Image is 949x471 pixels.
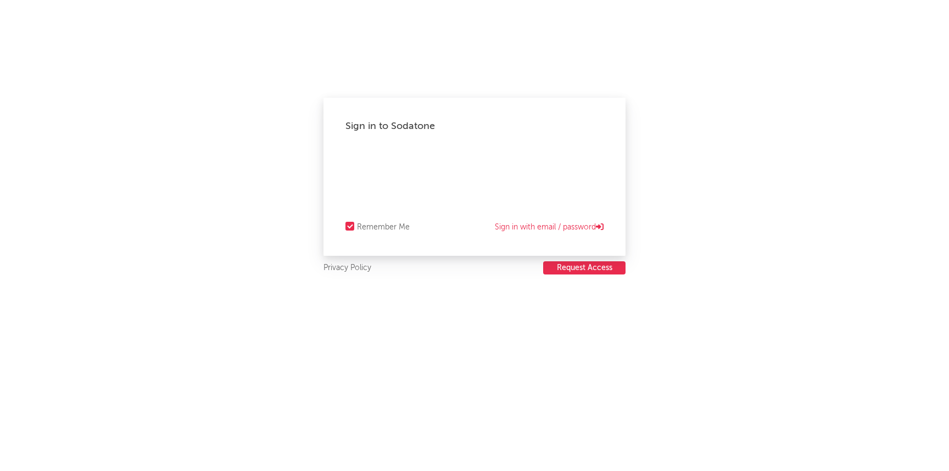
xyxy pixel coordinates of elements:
div: Sign in to Sodatone [345,120,604,133]
button: Request Access [543,261,626,274]
div: Remember Me [357,221,410,234]
a: Sign in with email / password [495,221,604,234]
a: Privacy Policy [323,261,371,275]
